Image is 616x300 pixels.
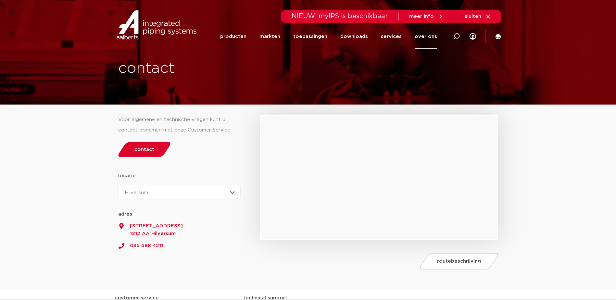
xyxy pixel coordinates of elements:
span: sluiten [465,14,481,19]
a: routebeschrijving [418,253,500,269]
strong: locatie [118,173,136,178]
nav: Menu [220,24,437,49]
span: meer info [409,14,434,19]
a: toepassingen [293,24,327,49]
a: downloads [340,24,368,49]
div: Voor algemene en technische vragen kunt u contact opnemen met onze Customer Service [118,115,241,135]
h1: contact [118,58,332,79]
a: contact [116,142,172,157]
span: NIEUW: myIPS is beschikbaar [292,13,388,19]
span: contact [134,147,154,152]
a: meer info [409,14,444,19]
a: markten [259,24,280,49]
a: services [381,24,402,49]
span: Hilversum [125,190,148,195]
a: sluiten [465,14,491,19]
span: routebeschrijving [437,259,481,264]
a: producten [220,24,246,49]
a: over ons [415,24,437,49]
